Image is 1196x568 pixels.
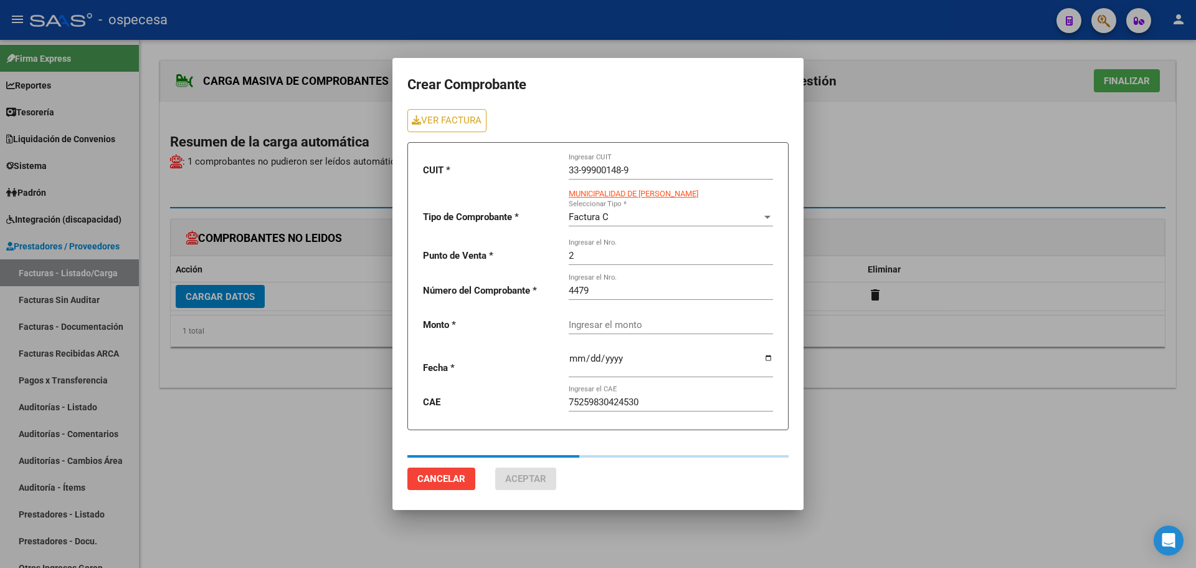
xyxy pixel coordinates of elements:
div: Open Intercom Messenger [1154,526,1184,556]
h1: Crear Comprobante [407,73,789,97]
span: MUNICIPALIDAD DE [PERSON_NAME] [569,189,698,198]
span: Factura C [569,211,609,223]
p: Número del Comprobante * [423,284,559,298]
a: VER FACTURA [407,109,486,132]
span: Aceptar [505,473,546,484]
button: Cancelar [407,468,475,490]
button: Aceptar [495,468,556,490]
p: CUIT * [423,163,559,178]
p: Tipo de Comprobante * [423,210,559,224]
p: Monto * [423,318,559,332]
p: CAE [423,395,559,410]
p: Punto de Venta * [423,249,559,263]
p: Fecha * [423,361,559,375]
span: Cancelar [417,473,465,484]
